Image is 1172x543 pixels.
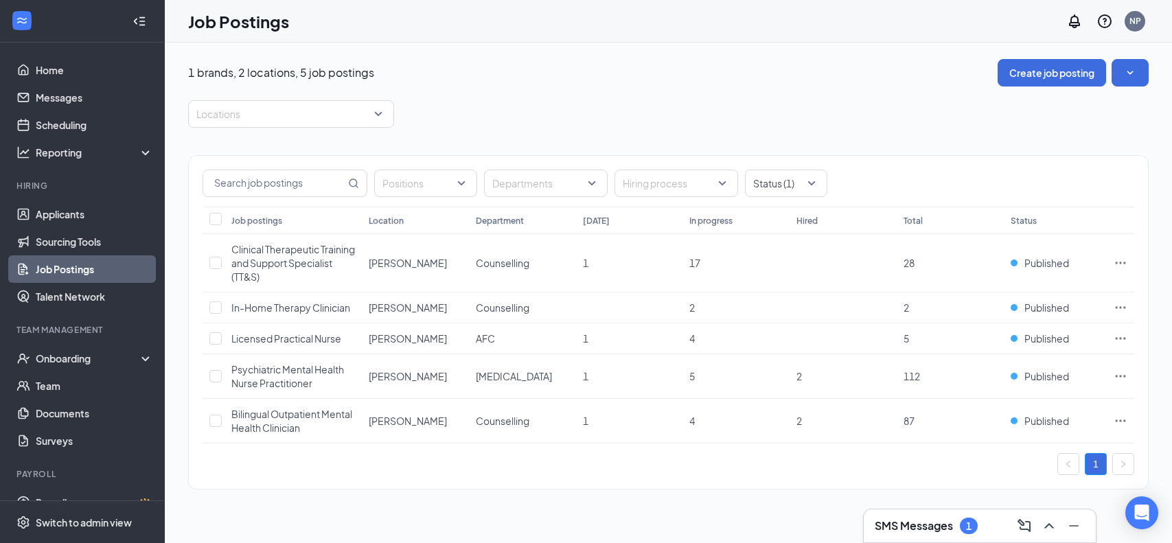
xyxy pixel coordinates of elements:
h1: Job Postings [188,10,289,33]
span: [PERSON_NAME] [369,332,447,345]
div: Hiring [16,180,150,192]
button: left [1057,453,1079,475]
span: Counselling [476,301,529,314]
svg: Ellipses [1114,369,1127,383]
td: AFC [469,323,576,354]
a: Messages [36,84,153,111]
span: 5 [904,332,909,345]
span: [PERSON_NAME] [369,301,447,314]
span: Licensed Practical Nurse [231,332,341,345]
span: 17 [689,257,700,269]
span: 1 [583,415,588,427]
span: 4 [689,415,695,427]
span: Clinical Therapeutic Training and Support Specialist (TT&S) [231,243,355,283]
svg: ComposeMessage [1016,518,1033,534]
span: 2 [796,370,802,382]
svg: ChevronUp [1041,518,1057,534]
div: Payroll [16,468,150,480]
li: Previous Page [1057,453,1079,475]
div: 1 [966,520,972,532]
span: Counselling [476,415,529,427]
span: Counselling [476,257,529,269]
span: 87 [904,415,915,427]
a: Home [36,56,153,84]
h3: SMS Messages [875,518,953,533]
div: Location [369,215,404,227]
a: Scheduling [36,111,153,139]
span: 2 [689,301,695,314]
span: 1 [583,370,588,382]
div: Open Intercom Messenger [1125,496,1158,529]
td: Lawrence [362,354,469,399]
div: Job postings [231,215,282,227]
span: In-Home Therapy Clinician [231,301,350,314]
span: [PERSON_NAME] [369,257,447,269]
svg: Ellipses [1114,256,1127,270]
div: Reporting [36,146,154,159]
span: 2 [796,415,802,427]
span: right [1119,460,1127,468]
span: 1 [583,332,588,345]
a: PayrollCrown [36,489,153,516]
a: Job Postings [36,255,153,283]
span: Published [1024,414,1069,428]
span: AFC [476,332,495,345]
span: 5 [689,370,695,382]
input: Search job postings [203,170,345,196]
svg: Minimize [1066,518,1082,534]
span: Published [1024,332,1069,345]
td: Medication Management [469,354,576,399]
svg: UserCheck [16,351,30,365]
a: Surveys [36,427,153,454]
span: 112 [904,370,920,382]
span: Published [1024,301,1069,314]
span: Published [1024,256,1069,270]
td: Counselling [469,292,576,323]
svg: Notifications [1066,13,1083,30]
td: Counselling [469,399,576,443]
svg: WorkstreamLogo [15,14,29,27]
span: [PERSON_NAME] [369,370,447,382]
svg: Ellipses [1114,332,1127,345]
div: Onboarding [36,351,141,365]
span: 2 [904,301,909,314]
button: right [1112,453,1134,475]
span: left [1064,460,1072,468]
svg: Ellipses [1114,414,1127,428]
div: Department [476,215,524,227]
td: Lawrence [362,234,469,292]
svg: SmallChevronDown [1123,66,1137,80]
li: Next Page [1112,453,1134,475]
span: Bilingual Outpatient Mental Health Clinician [231,408,352,434]
span: Published [1024,369,1069,383]
th: In progress [682,207,790,234]
svg: QuestionInfo [1096,13,1113,30]
td: Lawrence [362,292,469,323]
button: SmallChevronDown [1112,59,1149,86]
button: ComposeMessage [1013,515,1035,537]
svg: Settings [16,516,30,529]
div: Team Management [16,324,150,336]
a: Documents [36,400,153,427]
button: Create job posting [998,59,1106,86]
svg: Ellipses [1114,301,1127,314]
p: 1 brands, 2 locations, 5 job postings [188,65,374,80]
a: 1 [1085,454,1106,474]
a: Sourcing Tools [36,228,153,255]
th: [DATE] [576,207,683,234]
td: Counselling [469,234,576,292]
a: Talent Network [36,283,153,310]
th: Hired [790,207,897,234]
div: NP [1129,15,1141,27]
button: ChevronUp [1038,515,1060,537]
a: Team [36,372,153,400]
span: Psychiatric Mental Health Nurse Practitioner [231,363,344,389]
span: [MEDICAL_DATA] [476,370,552,382]
svg: Analysis [16,146,30,159]
svg: MagnifyingGlass [348,178,359,189]
span: 4 [689,332,695,345]
span: 28 [904,257,915,269]
button: Minimize [1063,515,1085,537]
td: Lawrence [362,399,469,443]
svg: Collapse [133,14,146,28]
